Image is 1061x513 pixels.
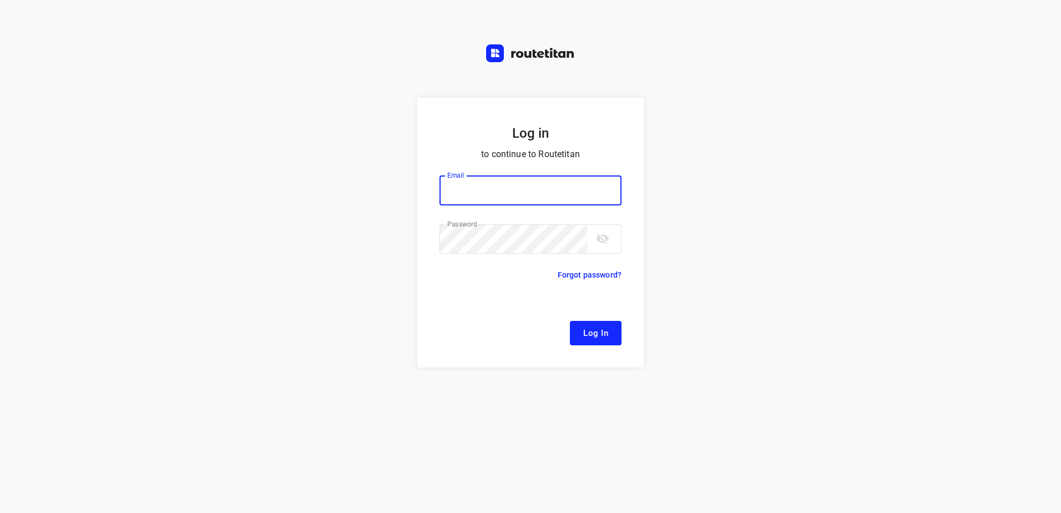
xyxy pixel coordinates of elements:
[583,326,608,340] span: Log In
[592,228,614,250] button: toggle password visibility
[439,124,622,142] h5: Log in
[439,147,622,162] p: to continue to Routetitan
[558,268,622,281] p: Forgot password?
[570,321,622,345] button: Log In
[486,44,575,62] img: Routetitan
